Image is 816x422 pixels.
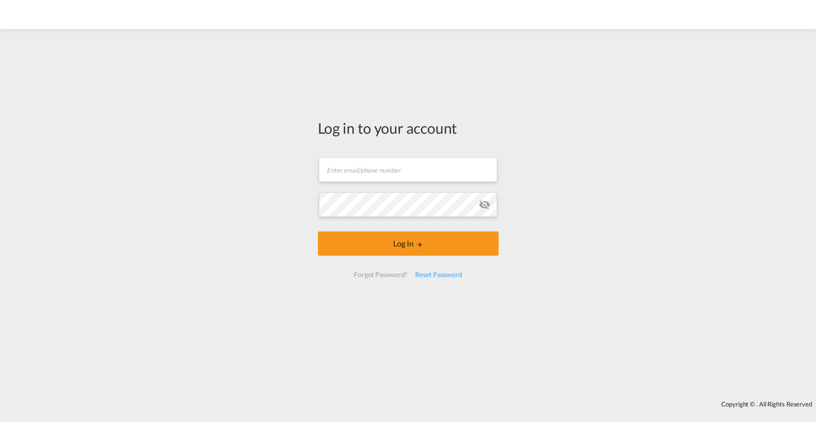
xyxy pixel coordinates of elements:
[350,266,411,283] div: Forgot Password?
[411,266,466,283] div: Reset Password
[319,158,497,182] input: Enter email/phone number
[318,118,499,138] div: Log in to your account
[318,231,499,256] button: LOGIN
[479,199,490,211] md-icon: icon-eye-off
